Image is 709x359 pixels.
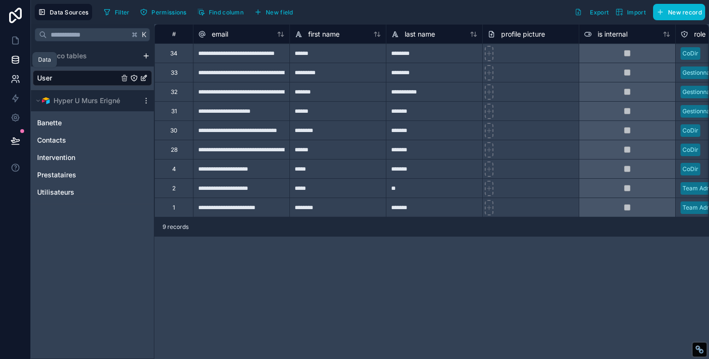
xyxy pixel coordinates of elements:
div: CoDir [682,49,698,58]
div: 2 [172,185,176,192]
span: profile picture [501,29,545,39]
span: is internal [598,29,627,39]
span: Import [627,9,646,16]
div: CoDir [682,126,698,135]
div: Data [38,56,51,64]
span: Filter [115,9,130,16]
button: Export [571,4,612,20]
button: Filter [100,5,133,19]
span: Data Sources [50,9,89,16]
div: CoDir [682,165,698,173]
button: Data Sources [35,4,92,20]
span: first name [308,29,340,39]
div: CoDir [682,146,698,154]
span: Permissions [151,9,186,16]
a: New record [649,4,705,20]
span: Find column [209,9,244,16]
span: Export [590,9,609,16]
div: Restore Info Box &#10;&#10;NoFollow Info:&#10; META-Robots NoFollow: &#09;false&#10; META-Robots ... [695,345,704,354]
span: role [694,29,706,39]
div: 31 [171,107,177,115]
span: New field [266,9,293,16]
button: Find column [194,5,247,19]
button: New record [653,4,705,20]
button: Import [612,4,649,20]
div: 34 [170,50,177,57]
span: last name [405,29,435,39]
div: 32 [171,88,177,96]
span: New record [668,9,702,16]
button: New field [251,5,297,19]
div: 33 [171,69,177,77]
div: 28 [171,146,177,154]
a: Permissions [136,5,193,19]
div: # [162,30,186,38]
span: email [212,29,228,39]
div: 1 [173,204,175,212]
span: 9 records [163,223,189,231]
span: K [141,31,148,38]
button: Permissions [136,5,190,19]
div: 4 [172,165,176,173]
div: 30 [170,127,177,134]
